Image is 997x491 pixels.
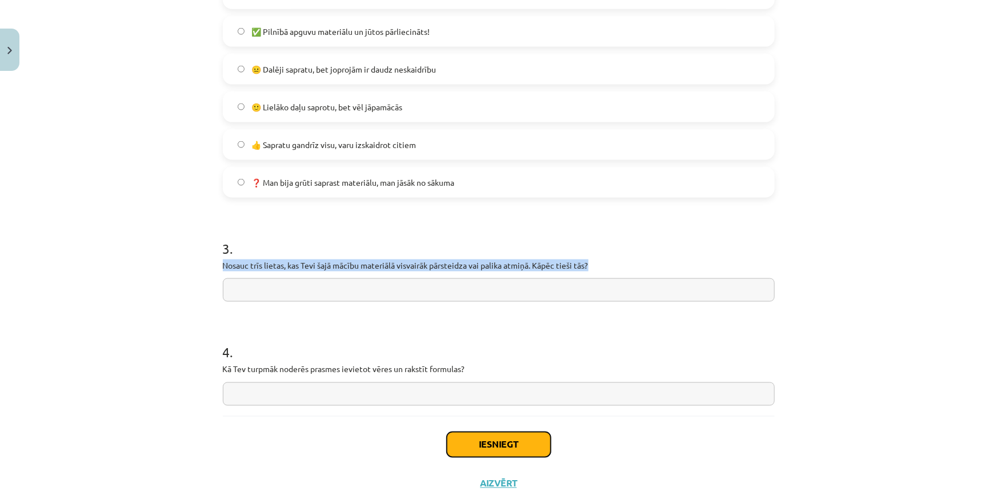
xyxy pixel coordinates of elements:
button: Iesniegt [447,432,551,457]
span: 👍 Sapratu gandrīz visu, varu izskaidrot citiem [251,139,416,151]
input: ❓ Man bija grūti saprast materiālu, man jāsāk no sākuma [238,179,245,186]
input: 😐 Dalēji sapratu, bet joprojām ir daudz neskaidrību [238,66,245,73]
span: 😐 Dalēji sapratu, bet joprojām ir daudz neskaidrību [251,63,436,75]
input: ✅ Pilnībā apguvu materiālu un jūtos pārliecināts! [238,28,245,35]
span: 🙂 Lielāko daļu saprotu, bet vēl jāpamācās [251,101,402,113]
img: icon-close-lesson-0947bae3869378f0d4975bcd49f059093ad1ed9edebbc8119c70593378902aed.svg [7,47,12,54]
h1: 3 . [223,221,775,256]
p: Kā Tev turpmāk noderēs prasmes ievietot vēres un rakstīt formulas? [223,364,775,376]
span: ❓ Man bija grūti saprast materiālu, man jāsāk no sākuma [251,177,454,189]
span: ✅ Pilnībā apguvu materiālu un jūtos pārliecināts! [251,26,430,38]
input: 🙂 Lielāko daļu saprotu, bet vēl jāpamācās [238,103,245,111]
h1: 4 . [223,325,775,360]
input: 👍 Sapratu gandrīz visu, varu izskaidrot citiem [238,141,245,149]
p: Nosauc trīs lietas, kas Tevi šajā mācību materiālā visvairāk pārsteidza vai palika atmiņā. Kāpēc ... [223,260,775,272]
button: Aizvērt [477,478,520,489]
